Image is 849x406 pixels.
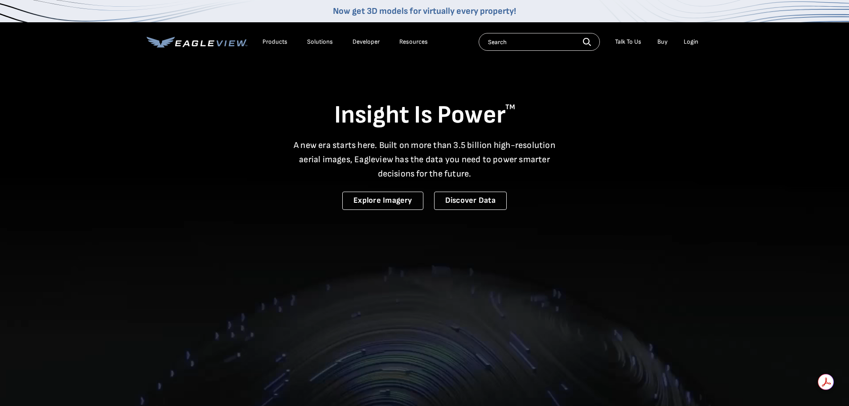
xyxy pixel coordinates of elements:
[147,100,703,131] h1: Insight Is Power
[479,33,600,51] input: Search
[505,103,515,111] sup: TM
[684,38,698,46] div: Login
[262,38,287,46] div: Products
[307,38,333,46] div: Solutions
[399,38,428,46] div: Resources
[342,192,423,210] a: Explore Imagery
[353,38,380,46] a: Developer
[288,138,561,181] p: A new era starts here. Built on more than 3.5 billion high-resolution aerial images, Eagleview ha...
[434,192,507,210] a: Discover Data
[657,38,668,46] a: Buy
[333,6,516,16] a: Now get 3D models for virtually every property!
[615,38,641,46] div: Talk To Us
